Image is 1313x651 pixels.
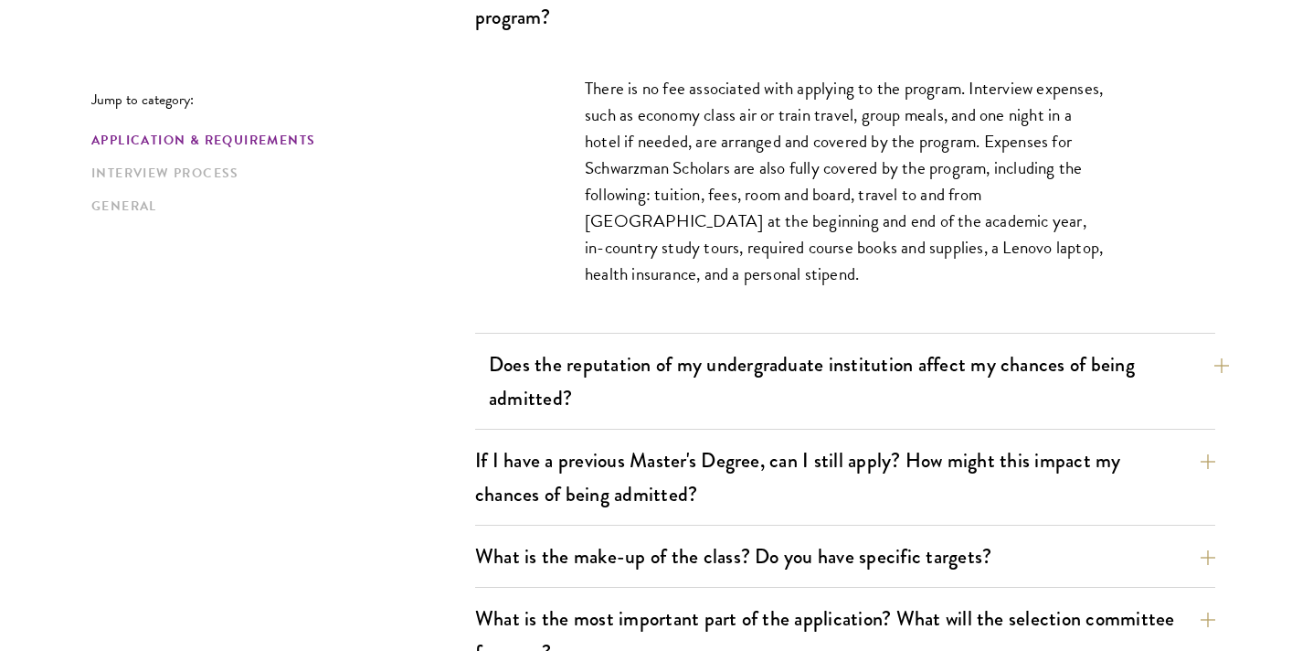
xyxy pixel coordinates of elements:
[475,440,1215,515] button: If I have a previous Master's Degree, can I still apply? How might this impact my chances of bein...
[91,197,464,216] a: General
[91,131,464,150] a: Application & Requirements
[475,536,1215,577] button: What is the make-up of the class? Do you have specific targets?
[585,75,1106,288] p: There is no fee associated with applying to the program. Interview expenses, such as economy clas...
[489,344,1229,419] button: Does the reputation of my undergraduate institution affect my chances of being admitted?
[91,91,475,108] p: Jump to category:
[91,164,464,183] a: Interview Process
